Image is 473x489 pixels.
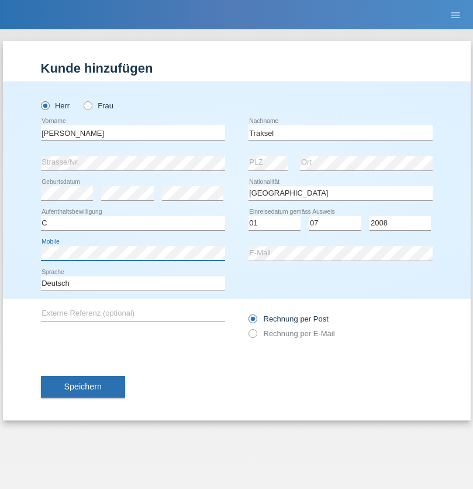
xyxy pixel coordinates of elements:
label: Herr [41,101,70,110]
a: menu [444,11,467,18]
input: Rechnung per Post [248,314,256,329]
input: Frau [84,101,91,109]
span: Speichern [64,382,102,391]
button: Speichern [41,376,125,398]
input: Rechnung per E-Mail [248,329,256,344]
h1: Kunde hinzufügen [41,61,433,76]
label: Frau [84,101,113,110]
input: Herr [41,101,49,109]
label: Rechnung per Post [248,314,329,323]
i: menu [450,9,461,21]
label: Rechnung per E-Mail [248,329,335,338]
